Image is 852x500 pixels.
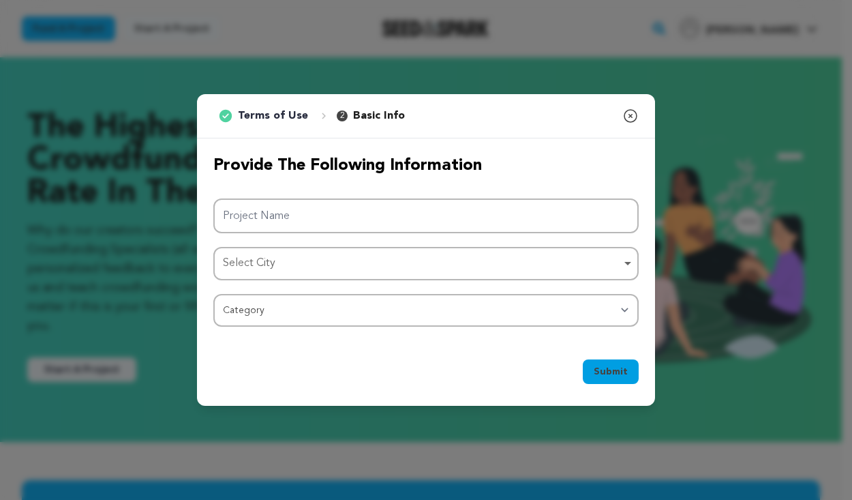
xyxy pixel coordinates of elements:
p: Basic Info [353,108,405,124]
span: 2 [337,111,348,121]
p: Terms of Use [238,108,308,124]
input: Project Name [213,198,639,233]
h2: Provide the following information [213,155,639,177]
div: Select City [223,254,621,274]
span: Submit [594,365,628,379]
button: Submit [583,359,639,384]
